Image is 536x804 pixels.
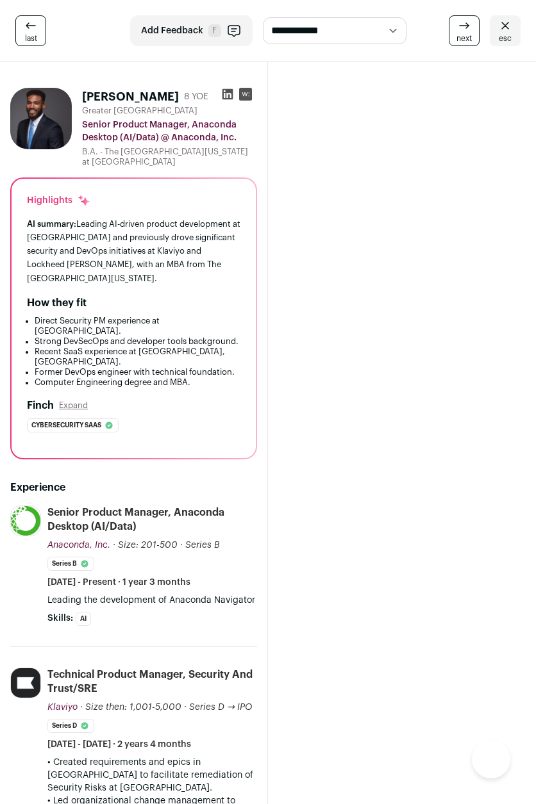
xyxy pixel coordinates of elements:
[35,336,240,347] li: Strong DevSecOps and developer tools background.
[47,505,257,534] div: Senior Product Manager, Anaconda Desktop (AI/Data)
[82,119,257,144] div: Senior Product Manager, Anaconda Desktop (AI/Data) @ Anaconda, Inc.
[82,106,197,116] span: Greater [GEOGRAPHIC_DATA]
[47,668,257,696] div: Technical Product Manager, Security and Trust/SRE
[15,15,46,46] a: last
[27,295,87,311] h2: How they fit
[11,506,40,536] img: 99d584900f9241a2a67fd4ccdc4ed0d64bc2eb6e62c827dcd69c54b4db3d36aa.png
[47,756,257,794] p: • Created requirements and epics in [GEOGRAPHIC_DATA] to facilitate remediation of Security Risks...
[47,557,94,571] li: Series B
[35,377,240,388] li: Computer Engineering degree and MBA.
[76,612,91,626] li: AI
[47,703,78,712] span: Klaviyo
[11,668,40,698] img: ce5bb112137e9fa6fac42524d9652fe807834fc36a204334b59d05f2cc57c70d.jpg
[113,541,178,550] span: · Size: 201-500
[47,612,73,625] span: Skills:
[490,15,521,46] a: esc
[189,703,252,712] span: Series D → IPO
[499,33,512,44] span: esc
[180,539,183,552] span: ·
[59,400,88,411] button: Expand
[10,480,257,495] h2: Experience
[82,147,257,167] div: B.A. - The [GEOGRAPHIC_DATA][US_STATE] at [GEOGRAPHIC_DATA]
[35,367,240,377] li: Former DevOps engineer with technical foundation.
[47,541,110,550] span: Anaconda, Inc.
[35,316,240,336] li: Direct Security PM experience at [GEOGRAPHIC_DATA].
[184,90,208,103] div: 8 YOE
[31,419,101,432] span: Cybersecurity saas
[185,541,220,550] span: Series B
[80,703,181,712] span: · Size then: 1,001-5,000
[35,347,240,367] li: Recent SaaS experience at [GEOGRAPHIC_DATA], [GEOGRAPHIC_DATA].
[82,88,179,106] h1: [PERSON_NAME]
[27,194,90,207] div: Highlights
[208,24,221,37] span: F
[47,738,191,751] span: [DATE] - [DATE] · 2 years 4 months
[184,701,187,714] span: ·
[27,220,76,228] span: AI summary:
[10,88,72,149] img: 71c53ca4921d14ef8b7d5bf033011061f5b001708c1c5f00020b73c492a17b82.jpg
[25,33,37,44] span: last
[449,15,480,46] a: next
[130,15,253,46] button: Add Feedback F
[472,740,510,778] iframe: Help Scout Beacon - Open
[47,576,190,589] span: [DATE] - Present · 1 year 3 months
[47,719,94,733] li: Series D
[141,24,203,37] span: Add Feedback
[47,594,257,607] p: Leading the development of Anaconda Navigator
[27,398,54,413] h2: Finch
[456,33,472,44] span: next
[27,217,240,285] div: Leading AI-driven product development at [GEOGRAPHIC_DATA] and previously drove significant secur...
